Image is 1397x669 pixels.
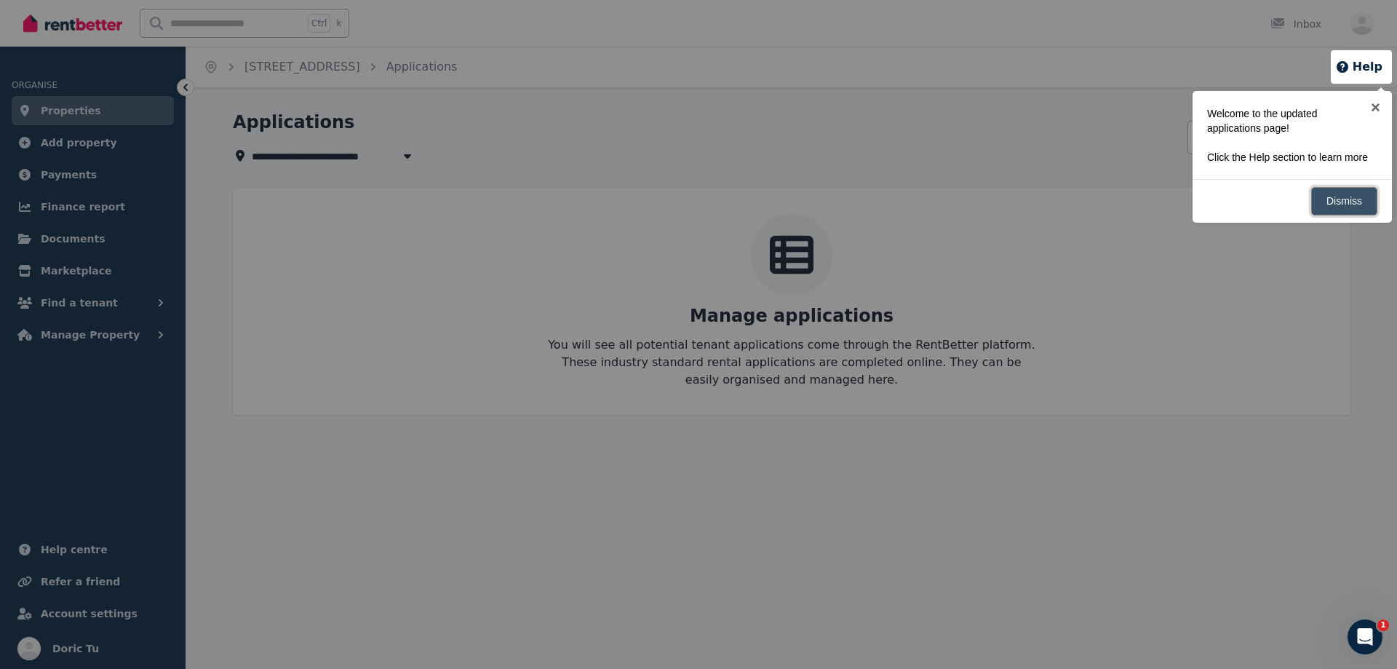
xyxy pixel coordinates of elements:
p: Click the Help section to learn more [1207,150,1369,165]
p: Welcome to the updated applications page! [1207,106,1369,135]
button: Help [1335,58,1382,76]
a: Dismiss [1311,187,1377,215]
iframe: Intercom live chat [1348,619,1382,654]
span: 1 [1377,619,1389,631]
a: × [1359,91,1392,124]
